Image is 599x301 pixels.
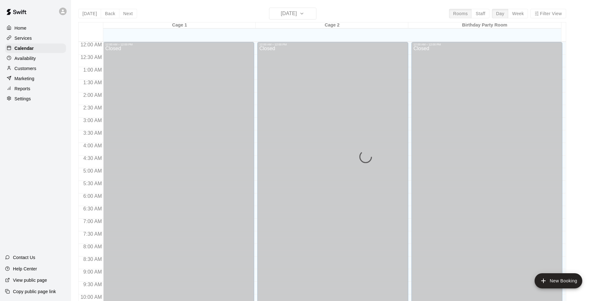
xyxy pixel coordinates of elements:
p: Services [15,35,32,41]
div: 12:00 AM – 12:00 PM [105,43,252,46]
a: Services [5,33,66,43]
div: 12:00 AM – 12:00 PM [413,43,560,46]
span: 12:30 AM [79,55,104,60]
span: 7:30 AM [82,231,104,237]
p: Customers [15,65,36,72]
p: Availability [15,55,36,62]
p: Home [15,25,27,31]
span: 2:00 AM [82,92,104,98]
span: 6:00 AM [82,193,104,199]
a: Marketing [5,74,66,83]
p: Contact Us [13,254,35,261]
a: Reports [5,84,66,93]
p: Reports [15,86,30,92]
a: Home [5,23,66,33]
div: Birthday Party Room [408,22,561,28]
span: 8:30 AM [82,257,104,262]
span: 12:00 AM [79,42,104,47]
span: 5:30 AM [82,181,104,186]
button: add [535,273,582,288]
span: 3:00 AM [82,118,104,123]
span: 4:00 AM [82,143,104,148]
span: 3:30 AM [82,130,104,136]
span: 7:00 AM [82,219,104,224]
p: Calendar [15,45,34,51]
div: 12:00 AM – 12:00 PM [259,43,406,46]
span: 8:00 AM [82,244,104,249]
a: Calendar [5,44,66,53]
span: 9:00 AM [82,269,104,274]
p: Marketing [15,75,34,82]
p: Copy public page link [13,288,56,295]
p: Help Center [13,266,37,272]
div: Cage 2 [256,22,408,28]
span: 9:30 AM [82,282,104,287]
p: View public page [13,277,47,283]
span: 10:00 AM [79,294,104,300]
a: Settings [5,94,66,103]
span: 6:30 AM [82,206,104,211]
a: Customers [5,64,66,73]
div: Cage 1 [103,22,256,28]
span: 2:30 AM [82,105,104,110]
p: Settings [15,96,31,102]
a: Availability [5,54,66,63]
span: 1:00 AM [82,67,104,73]
span: 1:30 AM [82,80,104,85]
span: 5:00 AM [82,168,104,174]
span: 4:30 AM [82,156,104,161]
